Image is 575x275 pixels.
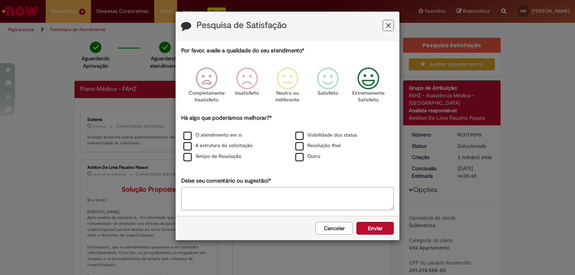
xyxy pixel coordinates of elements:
[183,142,253,149] label: A estrutura da solicitação
[349,62,387,113] div: Extremamente Satisfeito
[187,62,225,113] div: Completamente Insatisfeito
[228,62,266,113] div: Insatisfeito
[274,90,301,104] p: Neutro ou indiferente
[295,142,341,149] label: Resolução final
[197,21,287,30] label: Pesquisa de Satisfação
[295,153,320,160] label: Outro
[181,114,394,162] div: Há algo que poderíamos melhorar?*
[183,153,241,160] label: Tempo de Resolução
[309,62,347,113] div: Satisfeito
[352,90,384,104] p: Extremamente Satisfeito
[181,47,304,55] label: Por favor, avalie a qualidade do seu atendimento*
[317,90,338,97] p: Satisfeito
[235,90,259,97] p: Insatisfeito
[181,177,271,185] label: Deixe seu comentário ou sugestão!*
[189,90,225,104] p: Completamente Insatisfeito
[316,222,353,235] button: Cancelar
[268,62,307,113] div: Neutro ou indiferente
[295,132,357,139] label: Visibilidade dos status
[183,132,242,139] label: O atendimento em si
[356,222,394,235] button: Enviar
